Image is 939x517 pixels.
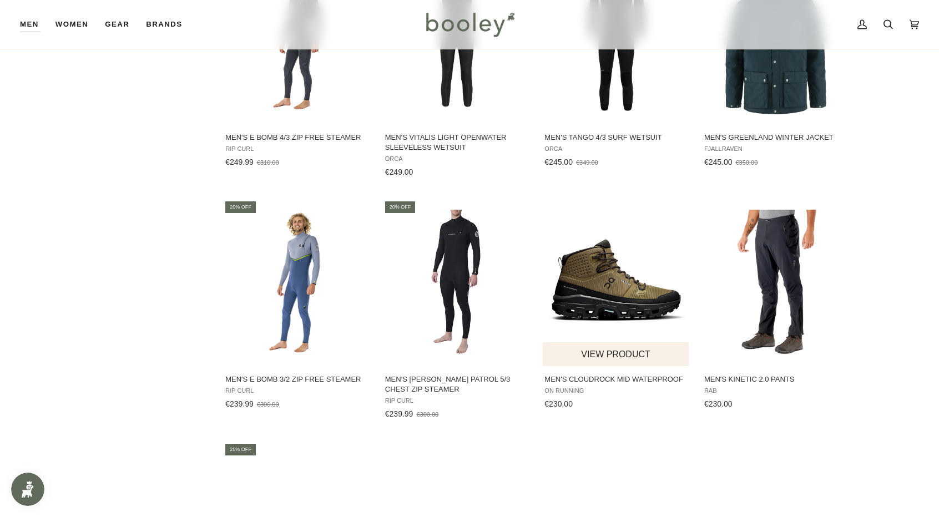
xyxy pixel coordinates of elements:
[225,201,256,213] div: 20% off
[225,145,369,153] span: Rip Curl
[421,8,518,40] img: Booley
[225,387,369,394] span: Rip Curl
[416,411,438,418] span: €300.00
[704,399,733,408] span: €230.00
[225,399,254,408] span: €239.99
[225,158,254,166] span: €249.99
[385,168,413,176] span: €249.00
[704,158,733,166] span: €245.00
[385,374,529,394] span: Men's [PERSON_NAME] Patrol 5/3 Chest Zip Steamer
[544,145,688,153] span: Orca
[105,19,129,30] span: Gear
[704,387,848,394] span: Rab
[544,387,688,394] span: On Running
[224,200,371,413] a: Men's E Bomb 3/2 Zip Free Steamer
[20,19,39,30] span: Men
[704,133,848,143] span: Men's Greenland Winter Jacket
[544,158,573,166] span: €245.00
[704,374,848,384] span: Men's Kinetic 2.0 Pants
[11,473,44,506] iframe: Button to open loyalty program pop-up
[257,159,279,166] span: €310.00
[543,342,689,366] button: View product
[543,200,690,413] a: Men's Cloudrock Mid Waterproof
[225,133,369,143] span: Men's E Bomb 4/3 Zip Free Steamer
[224,210,371,357] img: Rip Curl Men's E Bomb 3/2 Zip Free Steamer Blue / Grey - Booley Galway
[55,19,88,30] span: Women
[146,19,182,30] span: Brands
[383,210,531,357] img: Rip Curl Men's Dawn Patrol 5/3 Chest Zip Steamer Black - Booley Galway
[225,374,369,384] span: Men's E Bomb 3/2 Zip Free Steamer
[576,159,598,166] span: €349.00
[385,397,529,404] span: Rip Curl
[543,210,690,357] img: On Men's Cloudrock 2 Waterproof Hunter / Black - Booley Galway
[703,210,850,357] img: Rab Men's Kinetic 2.0 Pants Beluga - Booley Galway
[703,200,850,413] a: Men's Kinetic 2.0 Pants
[385,409,413,418] span: €239.99
[225,444,256,455] div: 25% off
[704,145,848,153] span: Fjallraven
[257,401,279,408] span: €300.00
[385,133,529,153] span: Men's Vitalis Light Openwater Sleeveless Wetsuit
[385,155,529,163] span: Orca
[385,201,416,213] div: 20% off
[544,133,688,143] span: Men's Tango 4/3 Surf Wetsuit
[544,399,573,408] span: €230.00
[735,159,758,166] span: €350.00
[544,374,688,384] span: Men's Cloudrock Mid Waterproof
[383,200,531,423] a: Men's Dawn Patrol 5/3 Chest Zip Steamer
